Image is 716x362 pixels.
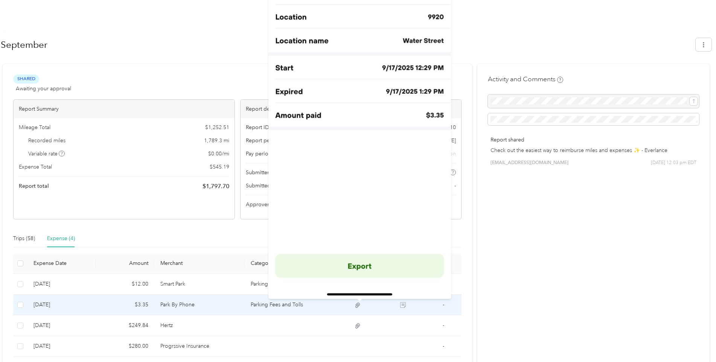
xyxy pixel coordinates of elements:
[204,137,229,144] span: 1,789.3 mi
[16,85,71,93] span: Awaiting your approval
[96,336,154,357] td: $280.00
[246,123,269,131] span: Report ID
[245,295,335,315] td: Parking Fees and Tolls
[425,336,462,357] td: -
[241,100,462,118] div: Report details
[27,336,95,357] td: 9-3-2025
[246,169,269,176] span: Submitter
[210,163,229,171] span: $ 545.19
[13,75,39,83] span: Shared
[425,315,462,336] td: -
[27,274,95,295] td: 9-17-2025
[208,150,229,158] span: $ 0.00 / mi
[491,160,568,166] span: [EMAIL_ADDRESS][DOMAIN_NAME]
[443,301,444,308] span: -
[246,201,271,208] span: Approvers
[245,253,335,274] th: Category
[246,150,272,158] span: Pay period
[246,182,279,190] span: Submitted on
[28,137,66,144] span: Recorded miles
[154,295,245,315] td: Park By Phone
[488,75,563,84] h4: Activity and Comments
[205,123,229,131] span: $ 1,252.51
[246,137,280,144] span: Report period
[245,274,335,295] td: Parking Fees and Tolls
[28,150,65,158] span: Variable rate
[14,100,235,118] div: Report Summary
[1,36,690,54] h1: September
[27,253,95,274] th: Expense Date
[443,343,444,349] span: -
[425,295,462,315] td: -
[96,274,154,295] td: $12.00
[27,315,95,336] td: 9-3-2025
[651,160,696,166] span: [DATE] 12:03 pm EDT
[154,315,245,336] td: Hertz
[19,182,49,190] span: Report total
[13,234,35,243] div: Trips (58)
[491,146,696,154] p: Check out the easiest way to reimburse miles and expenses ✨ - Everlance
[154,336,245,357] td: Progrssive Insurance
[154,274,245,295] td: Smart Park
[96,295,154,315] td: $3.35
[443,322,444,329] span: -
[47,234,75,243] div: Expense (4)
[96,315,154,336] td: $249.84
[491,136,696,144] p: Report shared
[454,182,456,190] span: -
[19,163,52,171] span: Expense Total
[154,253,245,274] th: Merchant
[19,123,50,131] span: Mileage Total
[96,253,154,274] th: Amount
[27,295,95,315] td: 9-17-2025
[203,182,229,191] span: $ 1,797.70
